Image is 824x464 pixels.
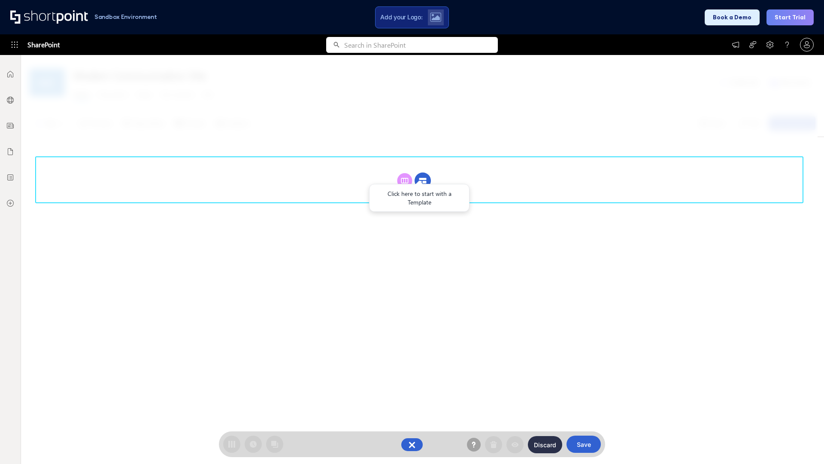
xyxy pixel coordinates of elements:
span: SharePoint [27,34,60,55]
iframe: Chat Widget [781,423,824,464]
img: Upload logo [430,12,441,22]
button: Discard [528,436,562,453]
button: Book a Demo [705,9,760,25]
input: Search in SharePoint [344,37,498,53]
button: Save [566,436,601,453]
h1: Sandbox Environment [94,15,157,19]
span: Add your Logo: [380,13,422,21]
button: Start Trial [766,9,814,25]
